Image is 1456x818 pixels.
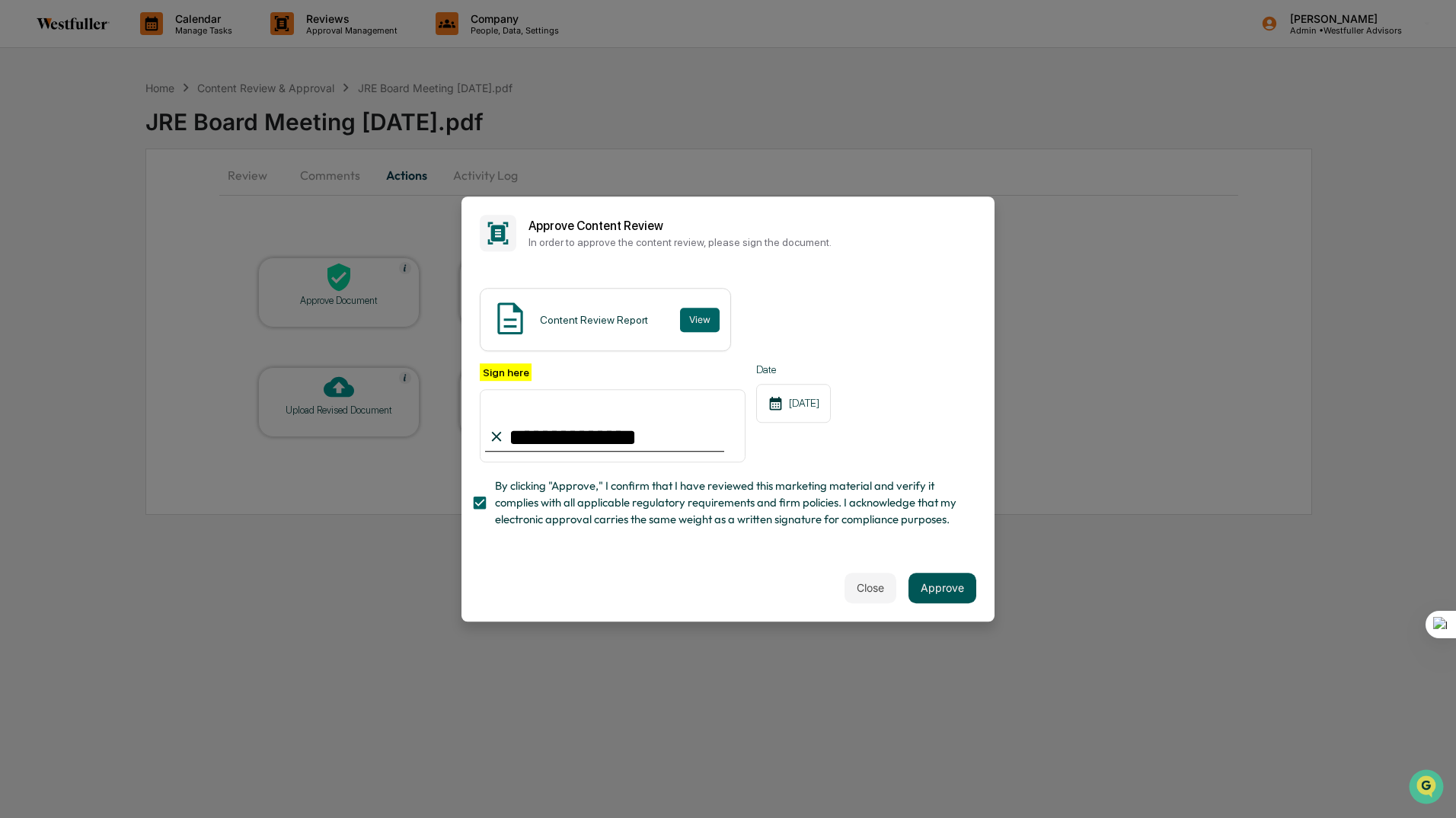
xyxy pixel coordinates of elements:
span: Data Lookup [30,221,96,236]
div: 🔎 [15,222,27,235]
button: View [680,308,720,332]
img: 1746055101610-c473b297-6a78-478c-a979-82029cc54cd1 [15,117,43,144]
div: [DATE] [756,384,831,423]
a: Powered byPylon [107,257,184,270]
span: By clicking "Approve," I confirm that I have reviewed this marketing material and verify it compl... [495,478,964,529]
a: 🖐️Preclearance [9,186,104,213]
span: Attestations [126,192,189,207]
span: Pylon [152,258,184,270]
label: Sign here [480,363,532,381]
span: Preclearance [30,192,98,207]
a: 🗄️Attestations [104,186,195,213]
a: 🔎Data Lookup [9,215,102,242]
button: Close [845,573,896,603]
div: Content Review Report [540,314,648,326]
img: Document Icon [491,299,529,337]
iframe: Open customer support [1407,768,1448,809]
div: 🗄️ [110,193,123,206]
div: Start new chat [52,117,250,132]
h2: Approve Content Review [528,219,976,233]
p: In order to approve the content review, please sign the document. [528,236,976,248]
button: Approve [908,573,976,603]
button: Start new chat [259,121,277,139]
div: We're available if you need us! [52,132,193,144]
label: Date [756,363,831,375]
p: How can we help? [15,32,277,56]
div: 🖐️ [15,193,27,206]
